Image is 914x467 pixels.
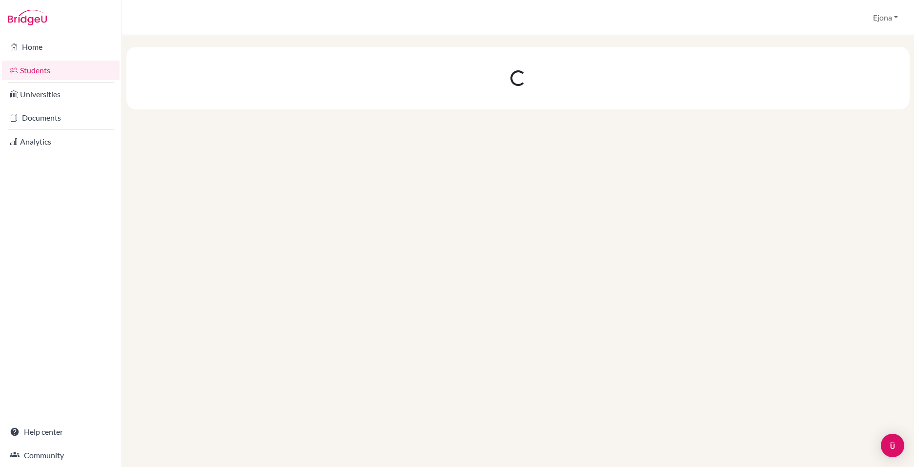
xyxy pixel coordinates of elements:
a: Universities [2,85,120,104]
a: Help center [2,422,120,442]
a: Documents [2,108,120,127]
div: Open Intercom Messenger [881,434,904,457]
a: Home [2,37,120,57]
img: Bridge-U [8,10,47,25]
a: Community [2,446,120,465]
a: Students [2,61,120,80]
button: Ejona [869,8,902,27]
a: Analytics [2,132,120,151]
